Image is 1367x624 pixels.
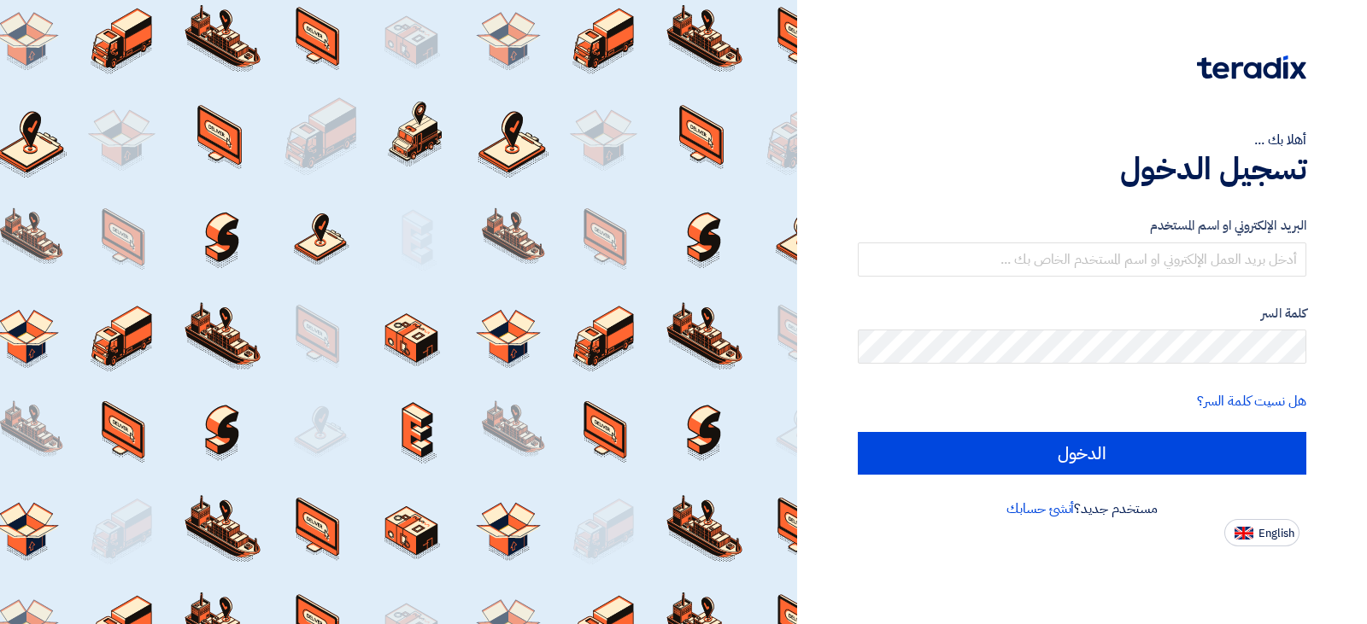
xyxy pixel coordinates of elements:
input: أدخل بريد العمل الإلكتروني او اسم المستخدم الخاص بك ... [858,242,1306,277]
img: en-US.png [1235,527,1253,539]
label: البريد الإلكتروني او اسم المستخدم [858,216,1306,236]
a: هل نسيت كلمة السر؟ [1197,391,1306,411]
h1: تسجيل الدخول [858,150,1306,188]
div: أهلا بك ... [858,130,1306,150]
div: مستخدم جديد؟ [858,499,1306,519]
span: English [1258,528,1294,539]
button: English [1224,519,1300,546]
input: الدخول [858,432,1306,475]
a: أنشئ حسابك [1006,499,1074,519]
label: كلمة السر [858,304,1306,324]
img: Teradix logo [1197,55,1306,79]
